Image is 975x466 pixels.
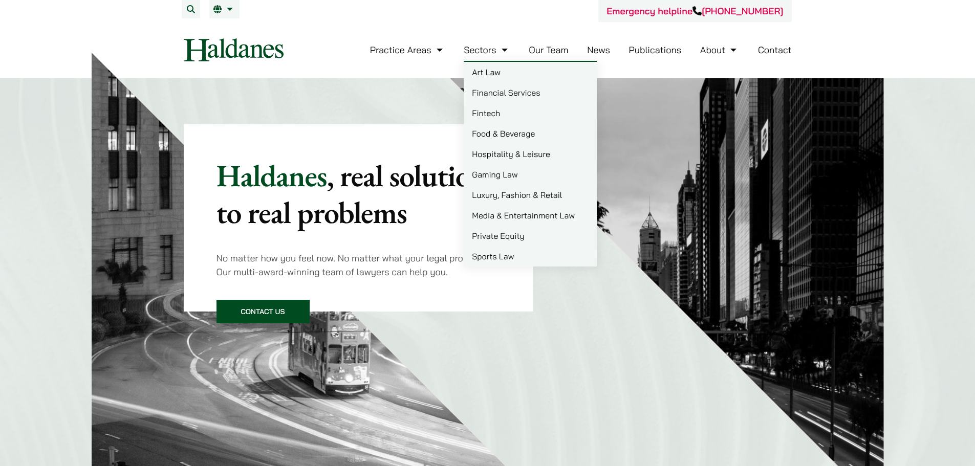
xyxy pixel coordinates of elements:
[587,44,610,56] a: News
[464,164,597,185] a: Gaming Law
[213,5,235,13] a: EN
[464,82,597,103] a: Financial Services
[464,226,597,246] a: Private Equity
[464,185,597,205] a: Luxury, Fashion & Retail
[464,44,510,56] a: Sectors
[464,123,597,144] a: Food & Beverage
[184,38,284,61] img: Logo of Haldanes
[464,62,597,82] a: Art Law
[606,5,783,17] a: Emergency helpline[PHONE_NUMBER]
[216,157,501,231] p: Haldanes
[464,144,597,164] a: Hospitality & Leisure
[758,44,792,56] a: Contact
[370,44,445,56] a: Practice Areas
[216,251,501,279] p: No matter how you feel now. No matter what your legal problem is. Our multi-award-winning team of...
[464,246,597,267] a: Sports Law
[529,44,568,56] a: Our Team
[629,44,682,56] a: Publications
[464,205,597,226] a: Media & Entertainment Law
[216,300,310,323] a: Contact Us
[216,156,497,232] mark: , real solutions to real problems
[700,44,739,56] a: About
[464,103,597,123] a: Fintech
